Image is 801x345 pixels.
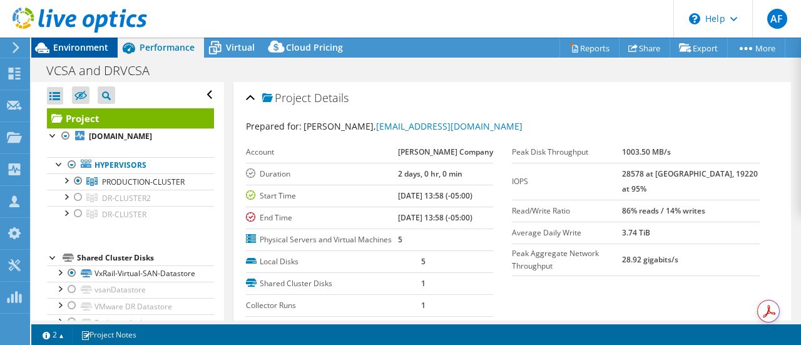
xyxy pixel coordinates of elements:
[727,38,785,58] a: More
[47,298,214,314] a: VMware DR Datastore
[559,38,620,58] a: Reports
[102,193,151,203] span: DR-CLUSTER2
[304,120,523,132] span: [PERSON_NAME],
[622,147,671,157] b: 1003.50 MB/s
[622,168,758,194] b: 28578 at [GEOGRAPHIC_DATA], 19220 at 95%
[89,131,152,142] b: [DOMAIN_NAME]
[512,146,622,158] label: Peak Disk Throughput
[622,227,650,238] b: 3.74 TiB
[689,13,700,24] svg: \n
[246,146,398,158] label: Account
[246,120,302,132] label: Prepared for:
[246,190,398,202] label: Start Time
[512,175,622,188] label: IOPS
[670,38,728,58] a: Export
[77,250,214,265] div: Shared Cluster Disks
[140,41,195,53] span: Performance
[246,299,421,312] label: Collector Runs
[398,234,402,245] b: 5
[246,168,398,180] label: Duration
[47,108,214,128] a: Project
[622,205,705,216] b: 86% reads / 14% writes
[102,209,146,220] span: DR-CLUSTER
[619,38,670,58] a: Share
[376,120,523,132] a: [EMAIL_ADDRESS][DOMAIN_NAME]
[47,314,214,331] a: ExchangeArchive
[47,265,214,282] a: VxRail-Virtual-SAN-Datastore
[47,282,214,298] a: vsanDatastore
[53,41,108,53] span: Environment
[246,255,421,268] label: Local Disks
[246,234,398,246] label: Physical Servers and Virtual Machines
[398,147,493,157] b: [PERSON_NAME] Company
[72,327,145,342] a: Project Notes
[421,278,426,289] b: 1
[767,9,787,29] span: AF
[512,247,622,272] label: Peak Aggregate Network Throughput
[47,157,214,173] a: Hypervisors
[512,227,622,239] label: Average Daily Write
[246,212,398,224] label: End Time
[314,90,349,105] span: Details
[512,205,622,217] label: Read/Write Ratio
[102,177,185,187] span: PRODUCTION-CLUSTER
[47,173,214,190] a: PRODUCTION-CLUSTER
[622,254,678,265] b: 28.92 gigabits/s
[47,190,214,206] a: DR-CLUSTER2
[398,190,472,201] b: [DATE] 13:58 (-05:00)
[398,212,472,223] b: [DATE] 13:58 (-05:00)
[398,168,462,179] b: 2 days, 0 hr, 0 min
[47,128,214,145] a: [DOMAIN_NAME]
[421,300,426,311] b: 1
[246,277,421,290] label: Shared Cluster Disks
[226,41,255,53] span: Virtual
[262,92,311,105] span: Project
[421,256,426,267] b: 5
[34,327,73,342] a: 2
[286,41,343,53] span: Cloud Pricing
[47,206,214,222] a: DR-CLUSTER
[41,64,169,78] h1: VCSA and DRVCSA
